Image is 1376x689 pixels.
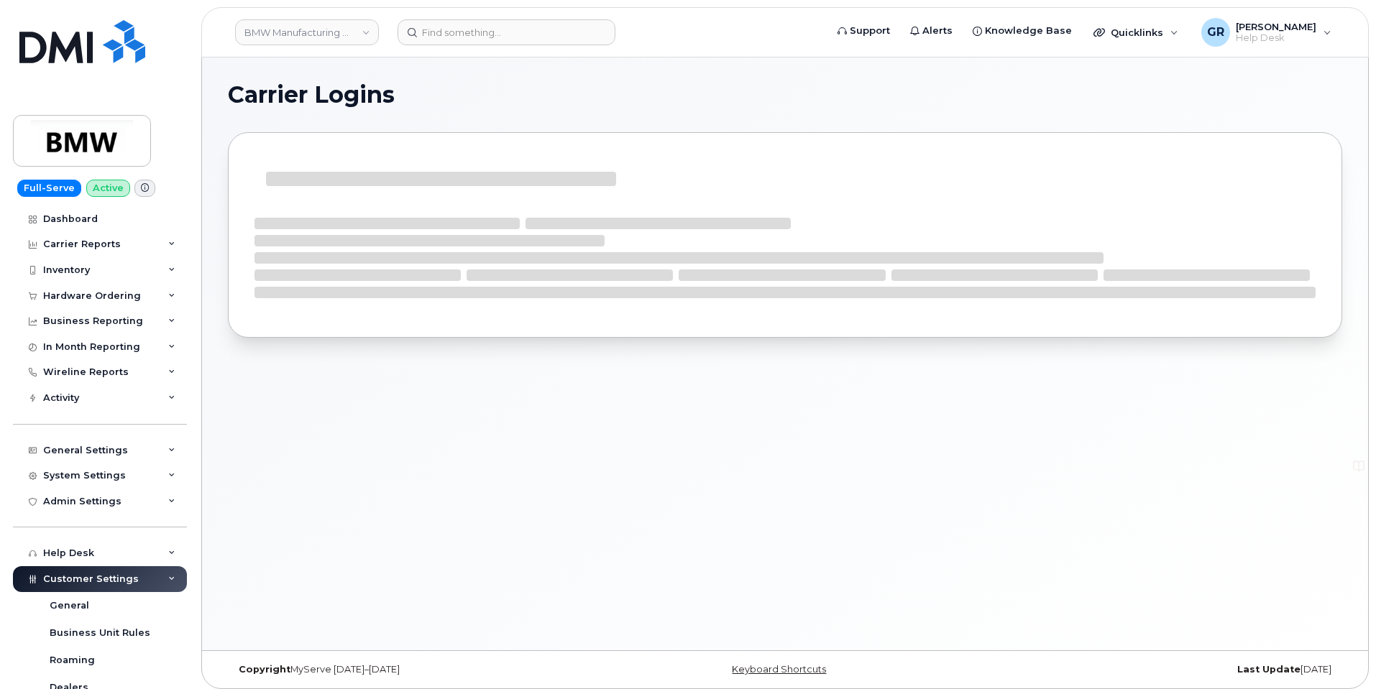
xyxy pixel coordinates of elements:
[1237,664,1301,675] strong: Last Update
[228,84,395,106] span: Carrier Logins
[239,664,290,675] strong: Copyright
[971,664,1342,675] div: [DATE]
[732,664,826,675] a: Keyboard Shortcuts
[228,664,600,675] div: MyServe [DATE]–[DATE]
